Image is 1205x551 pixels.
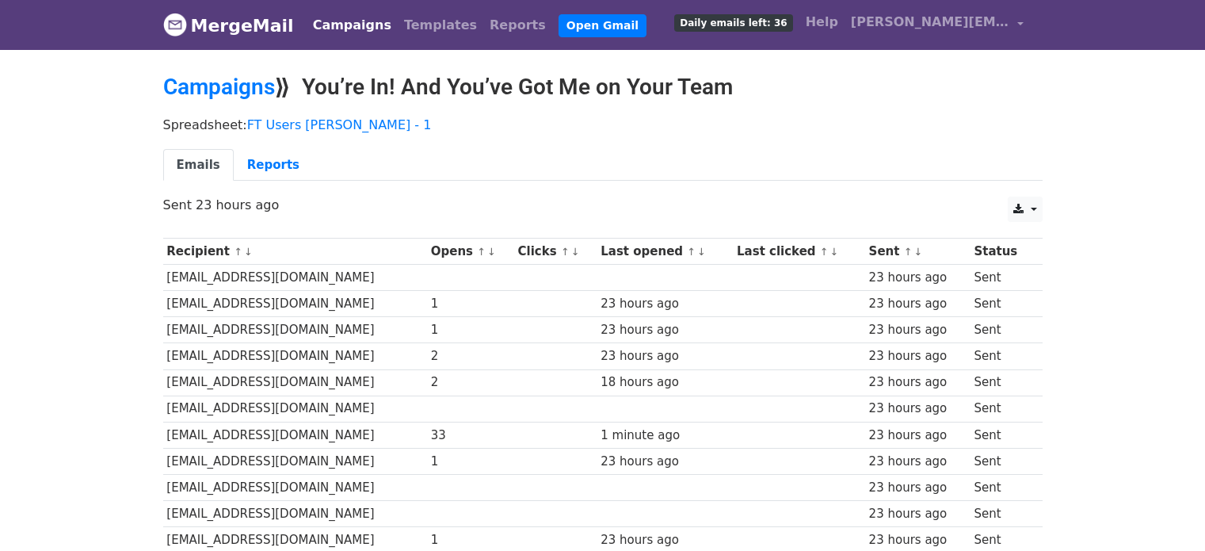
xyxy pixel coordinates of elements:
td: Sent [970,396,1033,422]
div: 2 [431,347,510,365]
div: 23 hours ago [869,453,967,471]
a: Campaigns [307,10,398,41]
a: MergeMail [163,9,294,42]
td: Sent [970,291,1033,317]
th: Last opened [597,239,733,265]
div: 23 hours ago [601,531,729,549]
td: Sent [970,501,1033,527]
td: Sent [970,343,1033,369]
a: Reports [234,149,313,182]
a: [PERSON_NAME][EMAIL_ADDRESS] [845,6,1030,44]
div: 23 hours ago [601,347,729,365]
th: Sent [865,239,970,265]
div: 33 [431,427,510,445]
a: ↓ [487,246,496,258]
td: [EMAIL_ADDRESS][DOMAIN_NAME] [163,343,427,369]
div: 18 hours ago [601,373,729,392]
span: [PERSON_NAME][EMAIL_ADDRESS] [851,13,1009,32]
a: ↑ [561,246,570,258]
div: 23 hours ago [869,400,967,418]
div: 1 [431,295,510,313]
td: [EMAIL_ADDRESS][DOMAIN_NAME] [163,291,427,317]
td: Sent [970,265,1033,291]
div: 23 hours ago [869,531,967,549]
th: Opens [427,239,514,265]
div: 23 hours ago [869,373,967,392]
p: Sent 23 hours ago [163,197,1043,213]
div: 1 [431,321,510,339]
td: [EMAIL_ADDRESS][DOMAIN_NAME] [163,317,427,343]
span: Daily emails left: 36 [674,14,792,32]
img: MergeMail logo [163,13,187,36]
th: Clicks [514,239,597,265]
h2: ⟫ You’re In! And You’ve Got Me on Your Team [163,74,1043,101]
td: Sent [970,422,1033,448]
div: 1 [431,453,510,471]
div: 23 hours ago [869,295,967,313]
a: ↓ [244,246,253,258]
div: 1 [431,531,510,549]
div: 23 hours ago [601,453,729,471]
td: [EMAIL_ADDRESS][DOMAIN_NAME] [163,265,427,291]
a: Campaigns [163,74,275,100]
a: Reports [483,10,552,41]
div: 23 hours ago [869,321,967,339]
a: ↓ [830,246,839,258]
div: 23 hours ago [869,479,967,497]
a: ↑ [904,246,913,258]
th: Recipient [163,239,427,265]
div: 23 hours ago [869,347,967,365]
a: ↓ [913,246,922,258]
div: 1 minute ago [601,427,729,445]
td: [EMAIL_ADDRESS][DOMAIN_NAME] [163,448,427,474]
td: Sent [970,448,1033,474]
td: [EMAIL_ADDRESS][DOMAIN_NAME] [163,422,427,448]
div: 23 hours ago [869,269,967,287]
div: 23 hours ago [869,427,967,445]
a: Open Gmail [559,14,646,37]
div: 23 hours ago [869,505,967,523]
a: Daily emails left: 36 [668,6,799,38]
p: Spreadsheet: [163,117,1043,133]
div: 23 hours ago [601,295,729,313]
a: Emails [163,149,234,182]
td: [EMAIL_ADDRESS][DOMAIN_NAME] [163,396,427,422]
td: Sent [970,474,1033,500]
td: [EMAIL_ADDRESS][DOMAIN_NAME] [163,474,427,500]
a: Help [799,6,845,38]
td: [EMAIL_ADDRESS][DOMAIN_NAME] [163,501,427,527]
a: ↑ [820,246,829,258]
td: Sent [970,369,1033,396]
th: Last clicked [733,239,865,265]
th: Status [970,239,1033,265]
a: Templates [398,10,483,41]
a: ↑ [477,246,486,258]
div: 2 [431,373,510,392]
a: ↓ [571,246,580,258]
a: ↓ [697,246,706,258]
a: ↑ [234,246,242,258]
a: FT Users [PERSON_NAME] - 1 [247,117,432,132]
td: Sent [970,317,1033,343]
a: ↑ [687,246,696,258]
div: 23 hours ago [601,321,729,339]
td: [EMAIL_ADDRESS][DOMAIN_NAME] [163,369,427,396]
